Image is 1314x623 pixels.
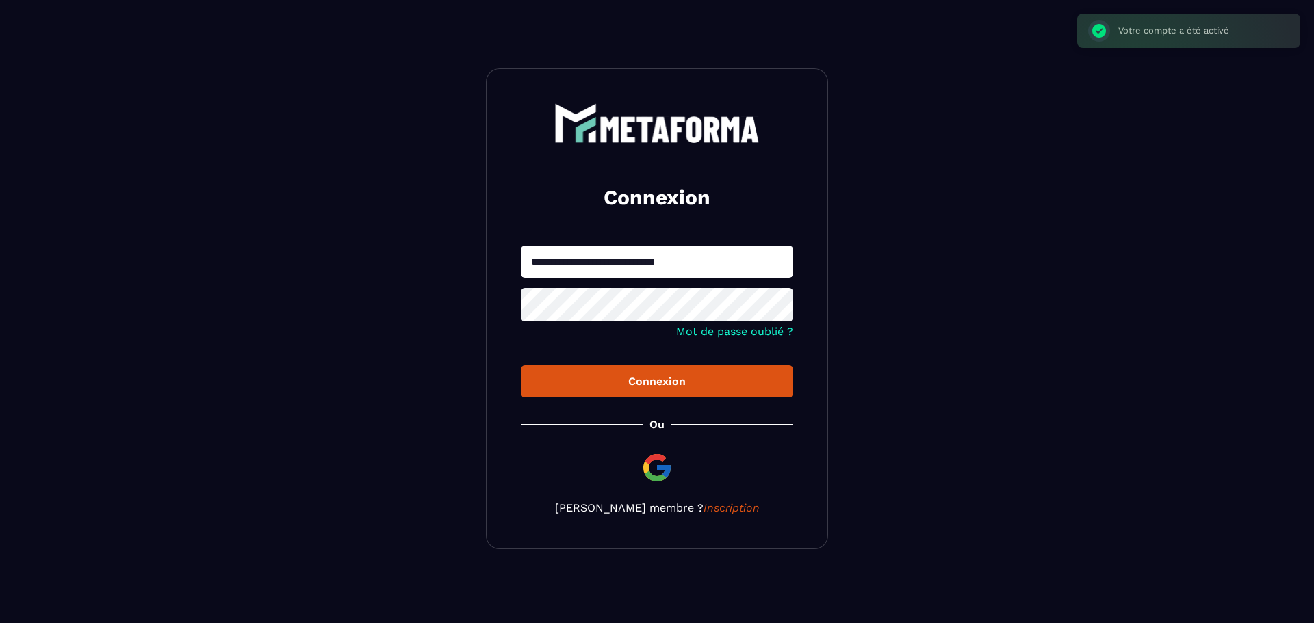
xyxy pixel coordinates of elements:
div: Connexion [532,375,782,388]
h2: Connexion [537,184,777,211]
a: Mot de passe oublié ? [676,325,793,338]
img: logo [554,103,760,143]
a: Inscription [704,501,760,514]
button: Connexion [521,365,793,397]
img: google [641,451,673,484]
p: [PERSON_NAME] membre ? [521,501,793,514]
p: Ou [649,418,665,431]
a: logo [521,103,793,143]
